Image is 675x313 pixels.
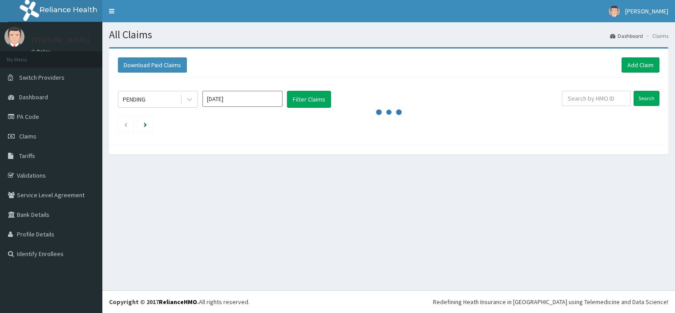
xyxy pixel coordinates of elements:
[609,6,620,17] img: User Image
[118,57,187,73] button: Download Paid Claims
[102,290,675,313] footer: All rights reserved.
[159,298,197,306] a: RelianceHMO
[19,73,65,81] span: Switch Providers
[625,7,668,15] span: [PERSON_NAME]
[644,32,668,40] li: Claims
[202,91,283,107] input: Select Month and Year
[562,91,631,106] input: Search by HMO ID
[124,120,128,128] a: Previous page
[144,120,147,128] a: Next page
[287,91,331,108] button: Filter Claims
[634,91,659,106] input: Search
[4,27,24,47] img: User Image
[31,49,53,55] a: Online
[31,36,89,44] p: [PERSON_NAME]
[622,57,659,73] a: Add Claim
[433,297,668,306] div: Redefining Heath Insurance in [GEOGRAPHIC_DATA] using Telemedicine and Data Science!
[376,99,402,126] svg: audio-loading
[610,32,643,40] a: Dashboard
[19,132,36,140] span: Claims
[19,93,48,101] span: Dashboard
[109,298,199,306] strong: Copyright © 2017 .
[109,29,668,41] h1: All Claims
[123,95,146,104] div: PENDING
[19,152,35,160] span: Tariffs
